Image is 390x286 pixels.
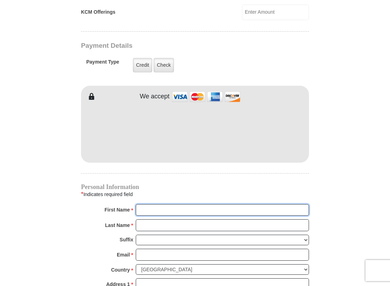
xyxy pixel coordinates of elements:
label: Credit [133,58,152,72]
input: Enter Amount [242,5,309,20]
strong: Suffix [120,235,133,245]
h3: Payment Details [81,42,260,50]
img: credit cards accepted [171,89,241,104]
label: KCM Offerings [81,8,115,16]
strong: First Name [105,205,130,215]
h5: Payment Type [86,59,119,69]
label: Check [154,58,174,72]
strong: Email [117,250,130,260]
strong: Country [111,265,130,275]
h4: Personal Information [81,184,309,190]
div: Indicates required field [81,190,309,199]
h4: We accept [140,93,170,100]
strong: Last Name [105,220,130,230]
